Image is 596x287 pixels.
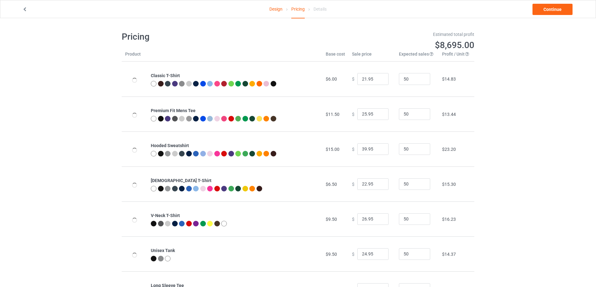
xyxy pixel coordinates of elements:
b: Unisex Tank [151,248,175,253]
img: heather_texture.png [186,116,192,121]
span: $14.37 [442,252,456,257]
img: heather_texture.png [179,81,185,87]
span: $14.83 [442,77,456,82]
span: $15.00 [326,147,339,152]
b: [DEMOGRAPHIC_DATA] T-Shirt [151,178,211,183]
span: $11.50 [326,112,339,117]
span: $ [352,111,354,116]
th: Expected sales [395,51,439,62]
span: $ [352,146,354,151]
b: Hooded Sweatshirt [151,143,189,148]
th: Profit / Unit [439,51,474,62]
a: Continue [532,4,573,15]
th: Base cost [322,51,349,62]
th: Product [122,51,147,62]
a: Design [269,0,283,18]
span: $13.44 [442,112,456,117]
h1: Pricing [122,31,294,42]
span: $8,695.00 [435,40,474,50]
span: $ [352,181,354,186]
b: Classic T-Shirt [151,73,180,78]
span: $6.50 [326,182,337,187]
b: V-Neck T-Shirt [151,213,180,218]
th: Sale price [349,51,395,62]
span: $6.00 [326,77,337,82]
span: $16.23 [442,217,456,222]
span: $9.50 [326,252,337,257]
span: $ [352,251,354,256]
span: $ [352,77,354,82]
div: Details [313,0,327,18]
span: $15.30 [442,182,456,187]
span: $ [352,216,354,221]
b: Premium Fit Mens Tee [151,108,196,113]
div: Pricing [291,0,305,18]
span: $9.50 [326,217,337,222]
img: heather_texture.png [158,256,164,261]
span: $23.20 [442,147,456,152]
div: Estimated total profit [303,31,475,37]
